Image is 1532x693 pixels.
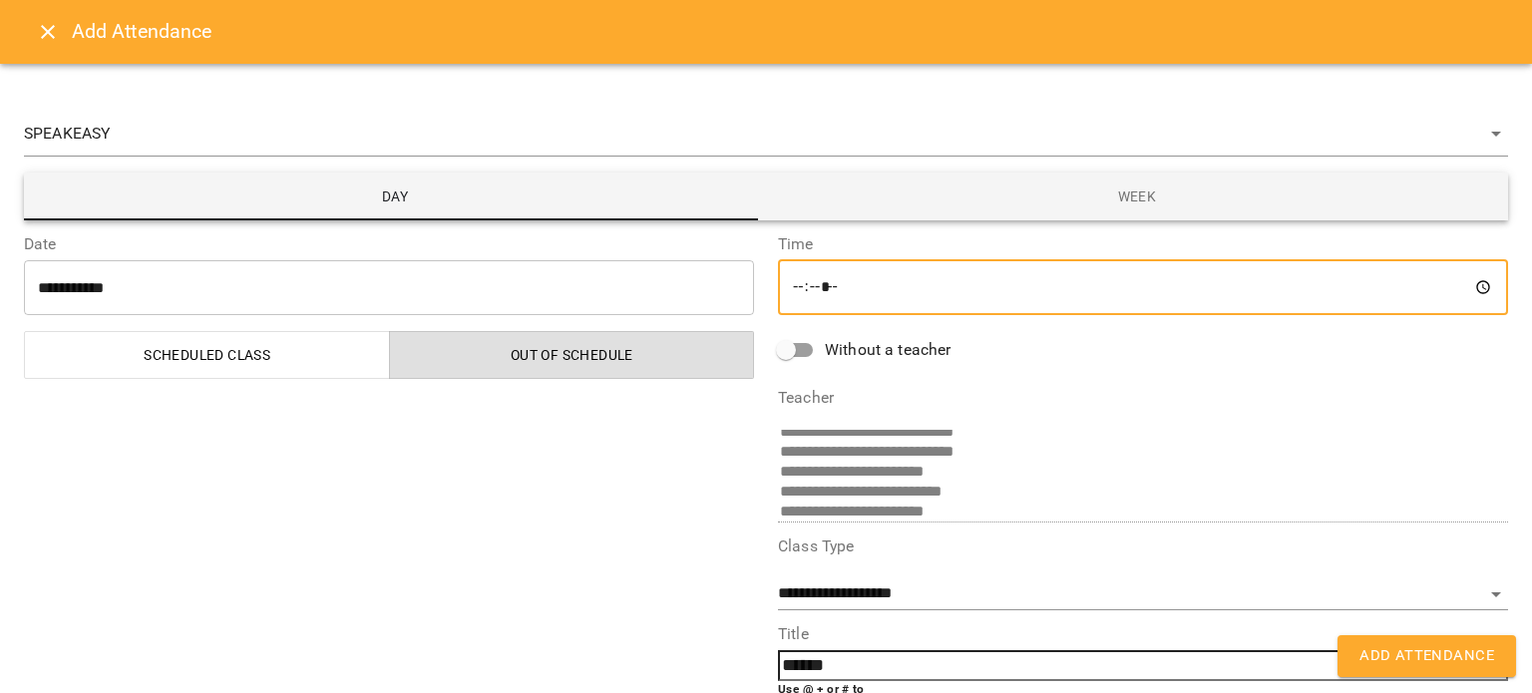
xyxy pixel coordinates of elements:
[37,343,378,367] span: Scheduled class
[778,390,1508,406] label: Teacher
[778,184,1496,208] span: Week
[36,184,754,208] span: Day
[402,343,743,367] span: Out of Schedule
[778,236,1508,252] label: Time
[24,122,1484,146] span: SPEAKEASY
[24,331,390,379] button: Scheduled class
[1338,635,1516,677] button: Add Attendance
[825,338,952,362] span: Without a teacher
[24,8,72,56] button: Close
[389,331,755,379] button: Out of Schedule
[778,626,1508,642] label: Title
[1359,643,1494,669] span: Add Attendance
[778,538,1508,554] label: Class Type
[24,236,754,252] label: Date
[72,16,212,47] h6: Add Attendance
[24,112,1508,157] div: SPEAKEASY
